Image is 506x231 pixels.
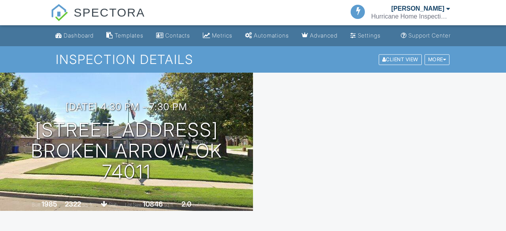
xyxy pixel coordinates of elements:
[358,32,381,39] div: Settings
[82,202,93,208] span: sq. ft.
[200,28,236,43] a: Metrics
[56,53,450,66] h1: Inspection Details
[125,202,142,208] span: Lot Size
[115,32,143,39] div: Templates
[109,202,117,208] span: slab
[242,28,292,43] a: Automations (Basic)
[143,200,163,208] div: 10846
[103,28,147,43] a: Templates
[64,32,94,39] div: Dashboard
[42,200,57,208] div: 1985
[391,5,444,13] div: [PERSON_NAME]
[398,28,454,43] a: Support Center
[66,101,187,112] h3: [DATE] 4:30 pm - 7:30 pm
[165,32,190,39] div: Contacts
[371,13,450,21] div: Hurricane Home Inspections
[52,28,97,43] a: Dashboard
[74,4,145,21] span: SPECTORA
[51,4,68,21] img: The Best Home Inspection Software - Spectora
[379,54,422,65] div: Client View
[32,202,40,208] span: Built
[153,28,193,43] a: Contacts
[425,54,450,65] div: More
[298,28,341,43] a: Advanced
[13,120,240,182] h1: [STREET_ADDRESS] Broken Arrow, OK 74011
[164,202,174,208] span: sq.ft.
[51,12,145,26] a: SPECTORA
[181,200,191,208] div: 2.0
[310,32,338,39] div: Advanced
[65,200,81,208] div: 2322
[193,202,215,208] span: bathrooms
[378,56,424,62] a: Client View
[212,32,232,39] div: Metrics
[347,28,384,43] a: Settings
[408,32,451,39] div: Support Center
[254,32,289,39] div: Automations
